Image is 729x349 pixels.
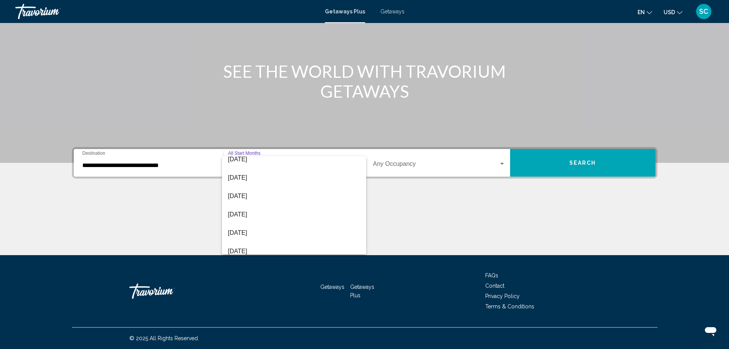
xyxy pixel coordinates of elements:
[228,242,360,261] span: [DATE]
[228,187,360,205] span: [DATE]
[228,150,360,169] span: [DATE]
[228,224,360,242] span: [DATE]
[228,169,360,187] span: [DATE]
[698,318,723,343] iframe: Button to launch messaging window
[228,205,360,224] span: [DATE]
